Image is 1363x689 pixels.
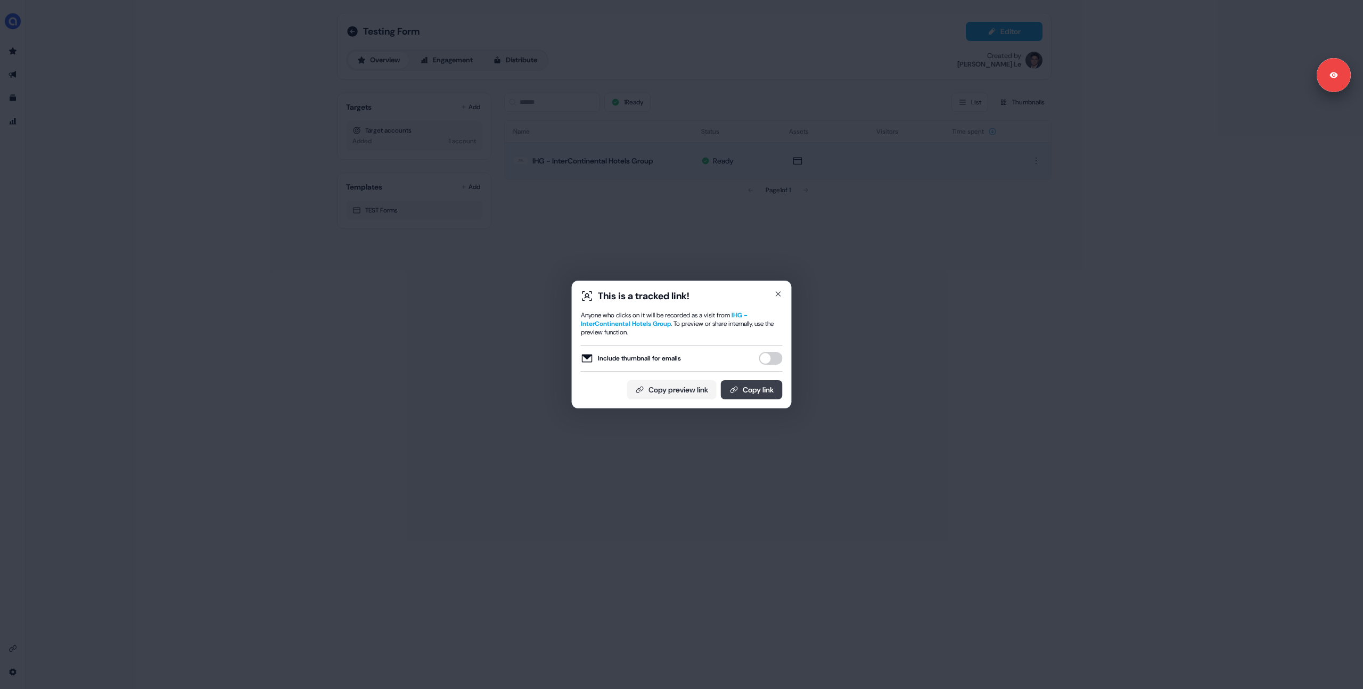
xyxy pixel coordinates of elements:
button: Copy link [721,380,783,399]
span: IHG - InterContinental Hotels Group [581,311,748,328]
button: Copy preview link [627,380,717,399]
div: Anyone who clicks on it will be recorded as a visit from . To preview or share internally, use th... [581,311,783,337]
label: Include thumbnail for emails [581,352,681,365]
div: This is a tracked link! [598,290,689,302]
